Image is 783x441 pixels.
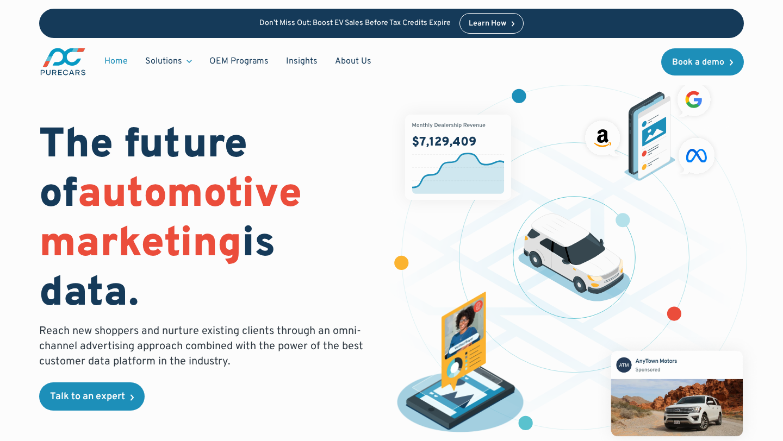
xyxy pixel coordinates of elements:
img: chart showing monthly dealership revenue of $7m [405,115,512,199]
img: persona of a buyer [388,292,533,437]
span: automotive marketing [39,169,302,271]
a: Insights [277,51,326,72]
div: Talk to an expert [50,392,125,402]
div: Solutions [145,55,182,67]
div: Book a demo [672,58,724,67]
a: About Us [326,51,380,72]
a: Home [96,51,136,72]
a: Book a demo [661,48,744,75]
a: Learn How [459,13,524,34]
p: Reach new shoppers and nurture existing clients through an omni-channel advertising approach comb... [39,324,370,369]
a: Talk to an expert [39,382,145,411]
img: ads on social media and advertising partners [580,78,720,181]
a: OEM Programs [201,51,277,72]
h1: The future of is data. [39,122,378,320]
a: main [39,47,87,77]
div: Learn How [469,20,506,28]
img: illustration of a vehicle [518,213,630,302]
p: Don’t Miss Out: Boost EV Sales Before Tax Credits Expire [259,19,451,28]
img: purecars logo [39,47,87,77]
div: Solutions [136,51,201,72]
